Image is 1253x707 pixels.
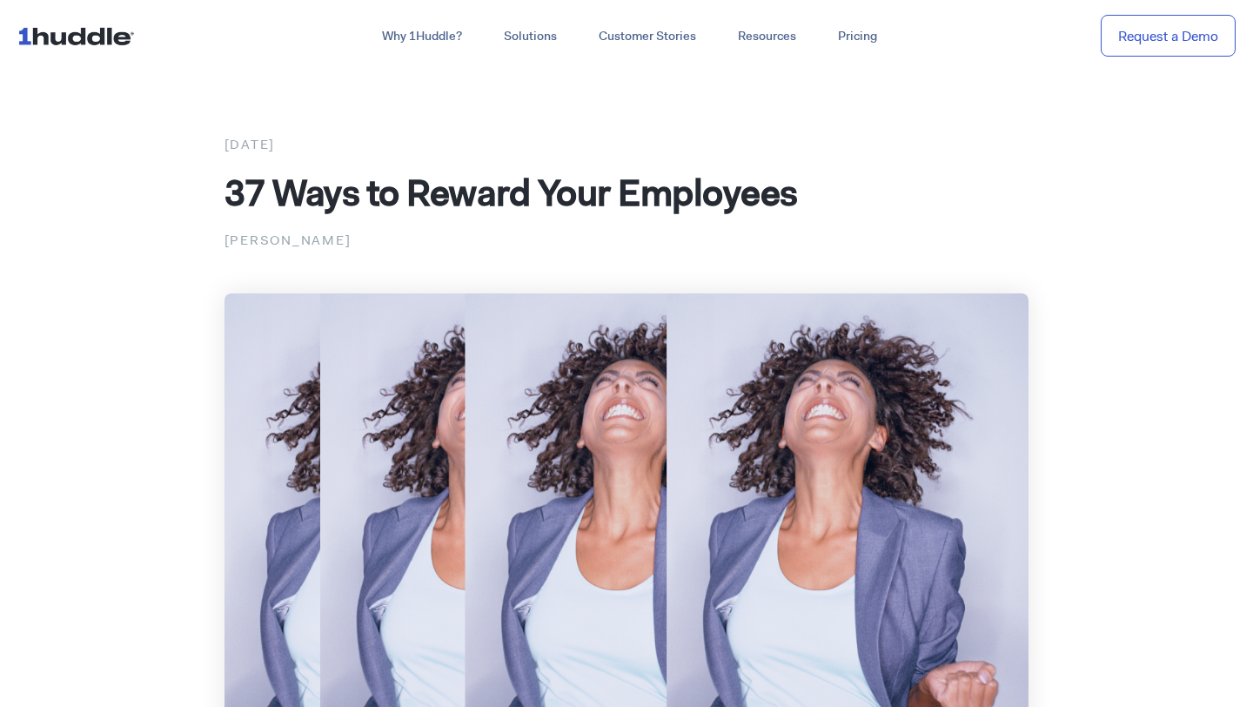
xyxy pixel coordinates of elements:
[224,168,798,217] span: 37 Ways to Reward Your Employees
[817,21,898,52] a: Pricing
[361,21,483,52] a: Why 1Huddle?
[224,133,1029,156] div: [DATE]
[224,229,1029,252] p: [PERSON_NAME]
[483,21,578,52] a: Solutions
[1101,15,1236,57] a: Request a Demo
[17,19,142,52] img: ...
[578,21,717,52] a: Customer Stories
[717,21,817,52] a: Resources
